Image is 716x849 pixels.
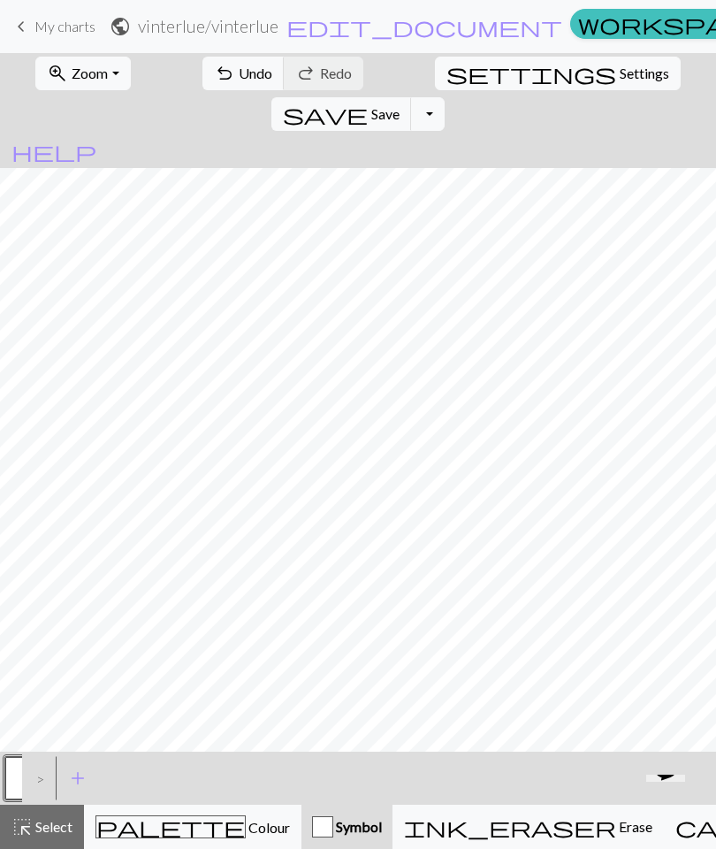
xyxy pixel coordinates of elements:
[11,11,95,42] a: My charts
[286,14,562,39] span: edit_document
[214,61,235,86] span: undo
[11,139,96,164] span: help
[639,775,698,831] iframe: chat widget
[11,815,33,839] span: highlight_alt
[34,18,95,34] span: My charts
[22,754,50,802] div: >
[33,818,72,835] span: Select
[239,65,272,81] span: Undo
[47,61,68,86] span: zoom_in
[371,105,400,122] span: Save
[72,65,108,81] span: Zoom
[435,57,681,90] button: SettingsSettings
[446,61,616,86] span: settings
[67,766,88,791] span: add
[84,805,301,849] button: Colour
[11,14,32,39] span: keyboard_arrow_left
[404,815,616,839] span: ink_eraser
[202,57,285,90] button: Undo
[283,102,368,126] span: save
[35,57,130,90] button: Zoom
[620,63,669,84] span: Settings
[446,63,616,84] i: Settings
[333,818,382,835] span: Symbol
[616,818,652,835] span: Erase
[301,805,392,849] button: Symbol
[392,805,664,849] button: Erase
[110,14,131,39] span: public
[138,16,278,36] h2: vinterlue / vinterlue
[96,815,245,839] span: palette
[246,819,290,836] span: Colour
[271,97,412,131] button: Save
